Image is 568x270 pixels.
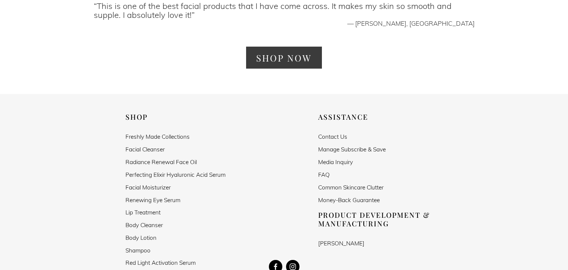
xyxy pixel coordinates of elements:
[125,146,165,153] a: Facial Cleanser
[125,247,150,254] a: Shampoo
[125,209,161,216] a: Lip Treatment
[318,172,330,178] a: FAQ
[192,9,195,21] span: ”
[125,197,180,203] a: Renewing Eye Serum
[318,211,443,227] h2: Product Development & Manufacturing
[125,113,250,121] h2: Shop
[318,240,364,247] a: [PERSON_NAME]
[125,222,163,228] a: Body Cleanser
[125,159,197,165] a: Radiance Renewal Face Oil
[125,134,190,140] a: Freshly Made Collections
[318,146,386,153] a: Manage Subscribe & Save
[318,113,443,121] h2: Assistance
[94,19,475,28] figcaption: — [PERSON_NAME], [GEOGRAPHIC_DATA]
[318,134,347,140] a: Contact Us
[318,159,353,165] a: Media Inquiry
[94,1,475,19] blockquote: This is one of the best facial products that I have come across. It makes my skin so smooth and s...
[318,197,380,203] a: Money-Back Guarantee
[125,235,156,241] a: Body Lotion
[125,172,226,178] a: Perfecting Elixir Hyaluronic Acid Serum
[246,47,322,69] a: SHOP NOW
[125,184,171,191] a: Facial Moisturizer
[318,184,384,191] a: Common Skincare Clutter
